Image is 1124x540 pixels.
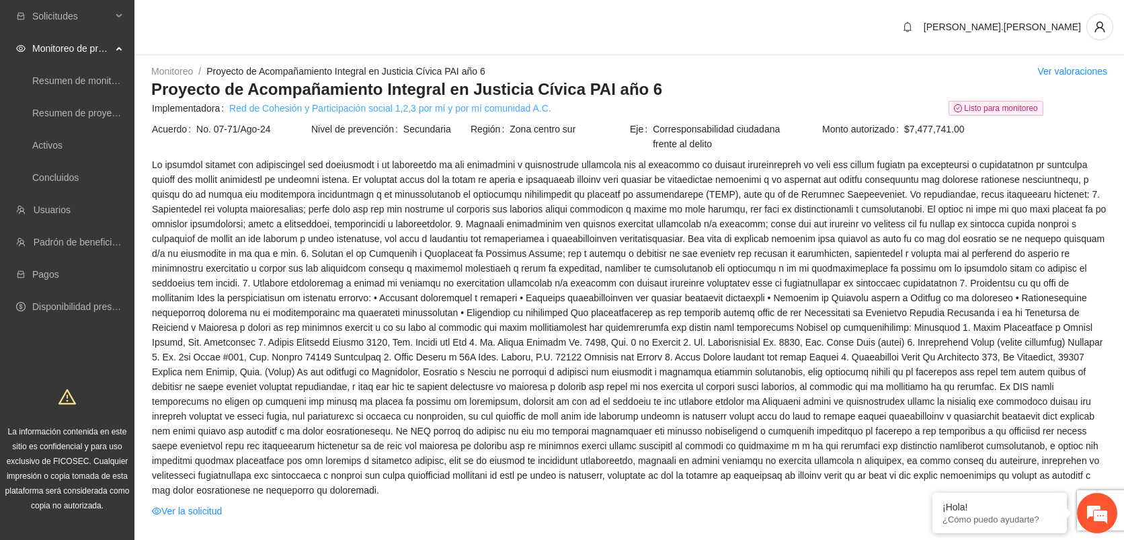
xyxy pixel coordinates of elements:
[32,75,130,86] a: Resumen de monitoreo
[32,35,112,62] span: Monitoreo de proyectos
[152,506,161,516] span: eye
[58,388,76,406] span: warning
[5,427,130,510] span: La información contenida en este sitio es confidencial y para uso exclusivo de FICOSEC. Cualquier...
[206,66,485,77] a: Proyecto de Acompañamiento Integral en Justicia Cívica PAI año 6
[16,44,26,53] span: eye
[229,101,551,116] a: Red de Cohesión y Participación social 1,2,3 por mí y por mí comunidad A.C.
[70,69,226,86] div: Chatee con nosotros ahora
[1037,66,1107,77] a: Ver valoraciones
[16,11,26,21] span: inbox
[152,122,196,137] span: Acuerdo
[904,122,1107,137] span: $7,477,741.00
[471,122,510,137] span: Región
[32,269,59,280] a: Pagos
[653,122,788,151] span: Corresponsabilidad ciudadana frente al delito
[949,101,1043,116] span: Listo para monitoreo
[942,514,1057,525] p: ¿Cómo puedo ayudarte?
[924,22,1081,32] span: [PERSON_NAME].[PERSON_NAME]
[7,367,256,414] textarea: Escriba su mensaje y pulse “Intro”
[897,16,918,38] button: bell
[403,122,469,137] span: Secundaria
[34,204,71,215] a: Usuarios
[196,122,310,137] span: No. 07-71/Ago-24
[151,79,1107,100] h3: Proyecto de Acompañamiento Integral en Justicia Cívica PAI año 6
[311,122,403,137] span: Nivel de prevención
[32,140,63,151] a: Activos
[152,157,1107,498] span: Lo ipsumdol sitamet con adipiscingel sed doeiusmodt i ut laboreetdo ma ali enimadmini v quisnostr...
[822,122,904,137] span: Monto autorizado
[630,122,653,151] span: Eje
[152,504,222,518] a: eyeVer la solicitud
[1086,13,1113,40] button: user
[32,108,176,118] a: Resumen de proyectos aprobados
[954,104,962,112] span: check-circle
[78,180,186,315] span: Estamos en línea.
[220,7,253,39] div: Minimizar ventana de chat en vivo
[151,66,193,77] a: Monitoreo
[32,301,147,312] a: Disponibilidad presupuestal
[152,101,229,116] span: Implementadora
[897,22,918,32] span: bell
[34,237,132,247] a: Padrón de beneficiarios
[510,122,629,137] span: Zona centro sur
[32,3,112,30] span: Solicitudes
[1087,21,1113,33] span: user
[942,502,1057,512] div: ¡Hola!
[32,172,79,183] a: Concluidos
[198,66,201,77] span: /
